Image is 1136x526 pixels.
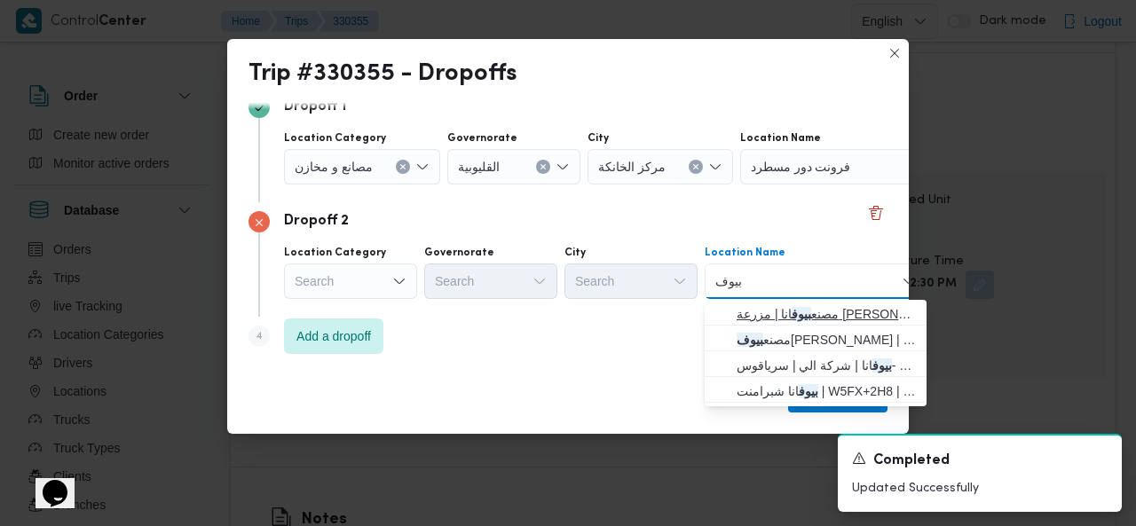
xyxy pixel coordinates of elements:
button: مصنع بيوفانا | مزرعة صبحى كابر | null [705,300,927,326]
label: Governorate [424,246,494,260]
span: مصانع و مخازن [295,156,373,176]
button: Close list of options [902,274,916,288]
iframe: chat widget [18,455,75,508]
button: Delete [865,202,887,224]
span: انا شبرامنت | W5FX+2H8 | شبرا منت [737,381,916,402]
label: Location Name [705,246,785,260]
svg: Step 2 is complete [254,103,264,114]
button: Open list of options [556,160,570,174]
svg: Step 3 has errors [254,217,264,228]
label: City [564,246,586,260]
span: مصنع انا | مزرعة [PERSON_NAME] | null [737,303,916,325]
span: Completed [873,451,950,472]
span: مركز الخانكة [598,156,666,176]
div: Trip #330355 - Dropoffs [248,60,517,89]
span: فرونت دور - انا | شركة الي | سرياقوس [737,355,916,376]
span: القليوبية [458,156,500,176]
label: Location Category [284,131,386,145]
label: Location Name [740,131,821,145]
button: Clear input [689,160,703,174]
p: Dropoff 1 [284,97,346,118]
label: Location Category [284,246,386,260]
button: Clear input [396,160,410,174]
button: Closes this modal window [884,43,905,64]
label: Governorate [447,131,517,145]
button: فرونت دور -بيوفانا | شركة الي | سرياقوس [705,351,927,377]
button: Add a dropoff [284,318,383,354]
mark: بيوف [799,384,818,398]
button: مصنع بيوفانا المنصوريه | | زاوية أبو مسلم [705,326,927,351]
button: Open list of options [392,274,406,288]
button: بيوفانا شبرامنت | W5FX+2H8 | شبرا منت [705,377,927,403]
span: مصنع [PERSON_NAME] | | زاوية أبو مسلم [737,329,916,350]
span: فرونت دور مسطرد [751,156,851,176]
p: Dropoff 2 [284,211,349,232]
button: Open list of options [673,274,687,288]
p: Updated Successfully [852,479,1108,498]
button: Clear input [536,160,550,174]
span: 4 [256,331,263,342]
span: Add a dropoff [296,326,371,347]
button: Open list of options [532,274,547,288]
button: Open list of options [415,160,430,174]
button: Open list of options [708,160,722,174]
mark: بيوف [792,307,811,321]
mark: بيوف [737,333,763,347]
mark: بيوف [872,358,892,373]
div: Notification [852,450,1108,472]
label: City [588,131,609,145]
